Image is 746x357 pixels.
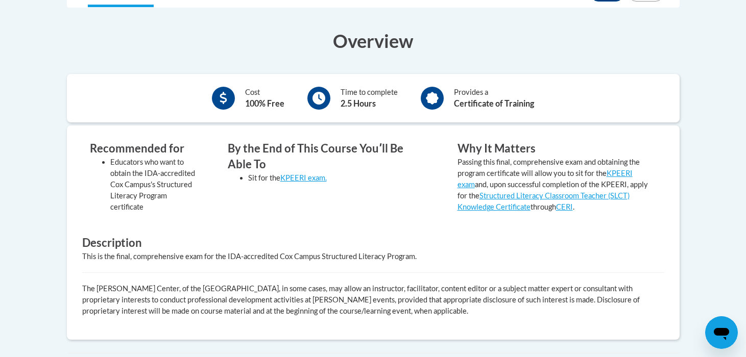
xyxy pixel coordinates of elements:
li: Sit for the [248,172,427,184]
b: 100% Free [245,98,284,108]
a: KPEERI exam. [280,173,327,182]
p: Passing this final, comprehensive exam and obtaining the program certificate will allow you to si... [458,157,657,213]
a: CERI [556,202,573,211]
div: Time to complete [341,87,398,110]
div: This is the final, comprehensive exam for the IDA-accredited Cox Campus Structured Literacy Program. [82,251,664,262]
h3: Recommended for [90,141,197,157]
div: Cost [245,87,284,110]
h3: Overview [67,28,680,54]
iframe: Button to launch messaging window [705,316,738,349]
li: Educators who want to obtain the IDA-accredited Cox Campus's Structured Literacy Program certificate [110,157,197,213]
a: Structured Literacy Classroom Teacher (SLCT) Knowledge Certificate [458,191,630,211]
div: Provides a [454,87,534,110]
p: The [PERSON_NAME] Center, of the [GEOGRAPHIC_DATA], in some cases, may allow an instructor, facil... [82,283,664,317]
h3: By the End of This Course Youʹll Be Able To [228,141,427,172]
b: Certificate of Training [454,98,534,108]
b: 2.5 Hours [341,98,376,108]
h3: Description [82,235,664,251]
h3: Why It Matters [458,141,657,157]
